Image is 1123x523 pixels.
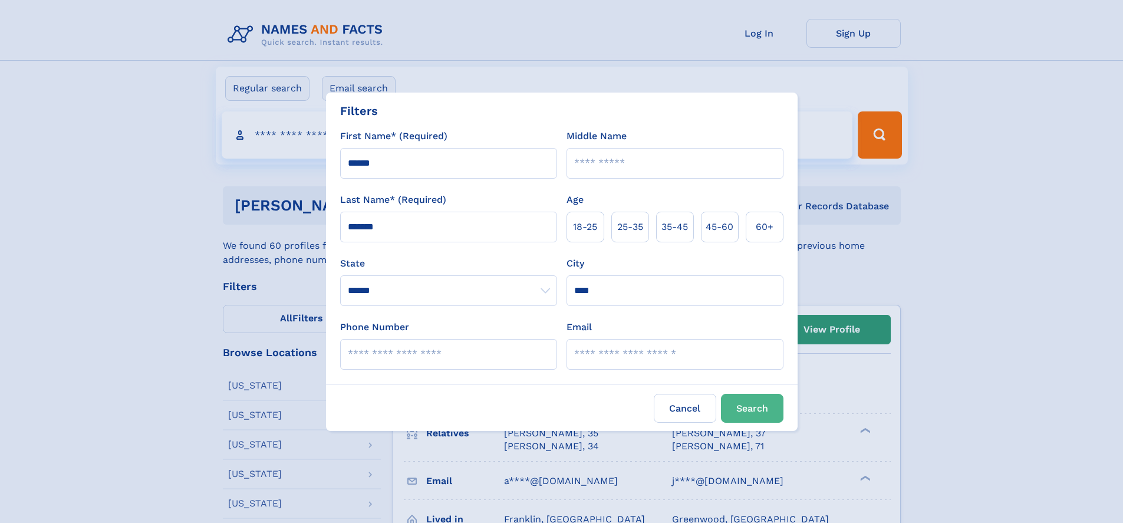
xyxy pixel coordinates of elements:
span: 25‑35 [617,220,643,234]
label: Cancel [654,394,716,423]
label: Last Name* (Required) [340,193,446,207]
label: Age [567,193,584,207]
span: 35‑45 [661,220,688,234]
label: First Name* (Required) [340,129,447,143]
button: Search [721,394,783,423]
span: 18‑25 [573,220,597,234]
label: Middle Name [567,129,627,143]
label: City [567,256,584,271]
span: 60+ [756,220,773,234]
div: Filters [340,102,378,120]
label: Email [567,320,592,334]
label: State [340,256,557,271]
span: 45‑60 [706,220,733,234]
label: Phone Number [340,320,409,334]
